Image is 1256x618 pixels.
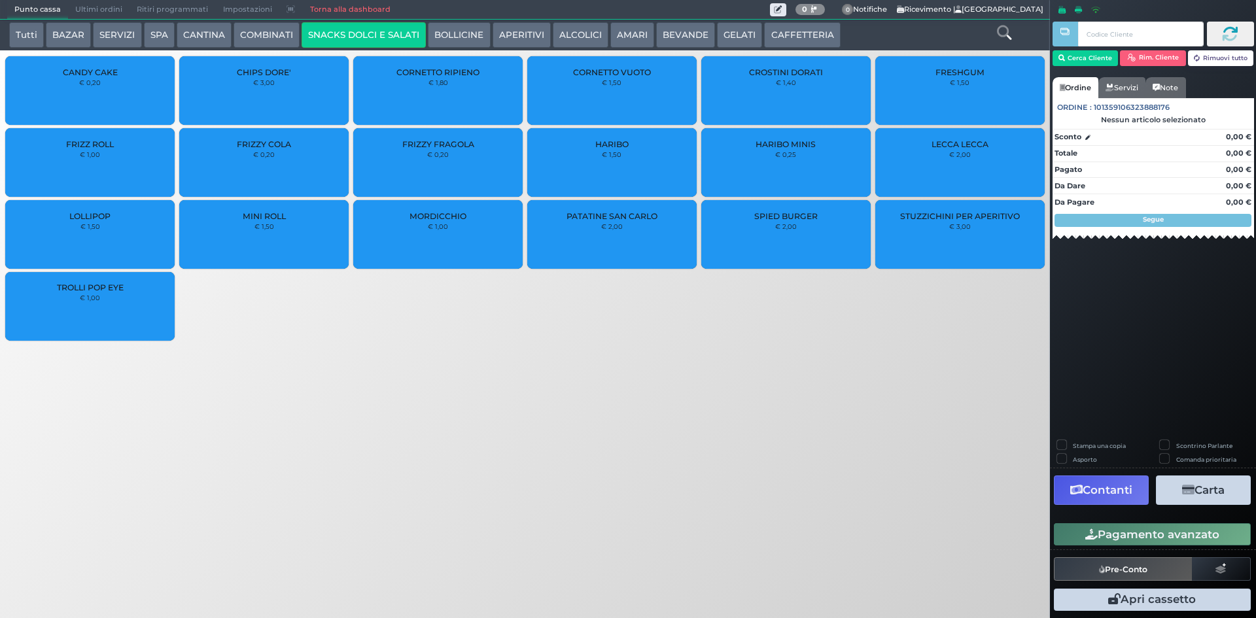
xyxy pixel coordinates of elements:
span: MORDICCHIO [410,211,466,221]
button: ALCOLICI [553,22,608,48]
strong: Sconto [1055,131,1081,143]
strong: 0,00 € [1226,132,1251,141]
button: Tutti [9,22,44,48]
span: Ultimi ordini [68,1,130,19]
span: CROSTINI DORATI [749,67,823,77]
button: SPA [144,22,175,48]
a: Torna alla dashboard [302,1,397,19]
strong: 0,00 € [1226,181,1251,190]
small: € 2,00 [775,222,797,230]
b: 0 [802,5,807,14]
strong: Da Dare [1055,181,1085,190]
button: Pagamento avanzato [1054,523,1251,545]
strong: Pagato [1055,165,1082,174]
span: HARIBO [595,139,629,149]
strong: 0,00 € [1226,148,1251,158]
small: € 1,40 [776,78,796,86]
span: FRIZZ ROLL [66,139,114,149]
strong: Segue [1143,215,1164,224]
small: € 1,50 [602,78,621,86]
button: Carta [1156,475,1251,505]
a: Note [1145,77,1185,98]
span: Ordine : [1057,102,1092,113]
small: € 2,00 [949,150,971,158]
button: APERITIVI [493,22,551,48]
small: € 1,50 [602,150,621,158]
button: COMBINATI [234,22,300,48]
label: Stampa una copia [1073,441,1126,450]
span: Ritiri programmati [130,1,215,19]
span: LOLLIPOP [69,211,111,221]
label: Asporto [1073,455,1097,464]
strong: 0,00 € [1226,165,1251,174]
span: CORNETTO VUOTO [573,67,651,77]
span: PATATINE SAN CARLO [567,211,657,221]
small: € 0,20 [427,150,449,158]
button: Rim. Cliente [1120,50,1186,66]
span: CORNETTO RIPIENO [396,67,480,77]
button: Pre-Conto [1054,557,1193,581]
span: SPIED BURGER [754,211,818,221]
span: STUZZICHINI PER APERITIVO [900,211,1020,221]
label: Comanda prioritaria [1176,455,1236,464]
small: € 1,50 [254,222,274,230]
small: € 0,25 [775,150,796,158]
small: € 1,00 [80,150,100,158]
small: € 1,50 [80,222,100,230]
input: Codice Cliente [1078,22,1203,46]
small: € 1,50 [950,78,969,86]
strong: Totale [1055,148,1077,158]
small: € 3,00 [949,222,971,230]
button: AMARI [610,22,654,48]
span: 0 [842,4,854,16]
strong: 0,00 € [1226,197,1251,207]
button: SERVIZI [93,22,141,48]
small: € 0,20 [253,150,275,158]
small: € 1,00 [428,222,448,230]
span: FRIZZY COLA [237,139,291,149]
span: CANDY CAKE [63,67,118,77]
button: Rimuovi tutto [1188,50,1254,66]
span: CHIPS DORE' [237,67,291,77]
small: € 0,20 [79,78,101,86]
small: € 1,80 [428,78,448,86]
small: € 1,00 [80,294,100,301]
button: Contanti [1054,475,1149,505]
strong: Da Pagare [1055,197,1094,207]
span: LECCA LECCA [932,139,988,149]
small: € 2,00 [601,222,623,230]
button: SNACKS DOLCI E SALATI [302,22,426,48]
small: € 3,00 [253,78,275,86]
label: Scontrino Parlante [1176,441,1232,450]
button: GELATI [717,22,762,48]
span: HARIBO MINIS [756,139,816,149]
span: 101359106323888176 [1094,102,1170,113]
button: BOLLICINE [428,22,490,48]
button: BEVANDE [656,22,715,48]
span: FRESHGUM [935,67,985,77]
span: Impostazioni [216,1,279,19]
button: CANTINA [177,22,232,48]
a: Ordine [1053,77,1098,98]
span: TROLLI POP EYE [57,283,124,292]
span: FRIZZY FRAGOLA [402,139,474,149]
button: Cerca Cliente [1053,50,1119,66]
button: BAZAR [46,22,91,48]
span: MINI ROLL [243,211,286,221]
button: CAFFETTERIA [764,22,840,48]
a: Servizi [1098,77,1145,98]
button: Apri cassetto [1054,589,1251,611]
span: Punto cassa [7,1,68,19]
div: Nessun articolo selezionato [1053,115,1254,124]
